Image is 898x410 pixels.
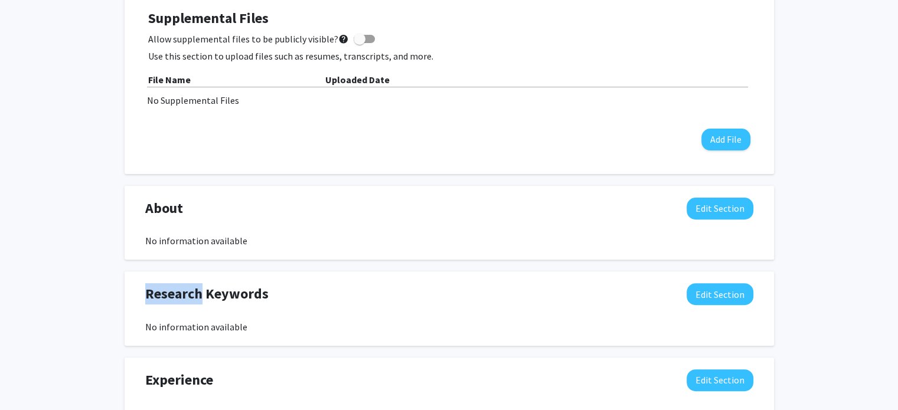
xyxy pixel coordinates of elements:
[145,283,269,304] span: Research Keywords
[145,198,183,219] span: About
[687,198,753,219] button: Edit About
[145,369,213,391] span: Experience
[148,74,191,86] b: File Name
[687,369,753,391] button: Edit Experience
[148,10,750,27] h4: Supplemental Files
[145,320,753,334] div: No information available
[145,234,753,248] div: No information available
[701,129,750,150] button: Add File
[9,357,50,401] iframe: Chat
[148,49,750,63] p: Use this section to upload files such as resumes, transcripts, and more.
[147,93,752,107] div: No Supplemental Files
[148,32,349,46] span: Allow supplemental files to be publicly visible?
[338,32,349,46] mat-icon: help
[325,74,390,86] b: Uploaded Date
[687,283,753,305] button: Edit Research Keywords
